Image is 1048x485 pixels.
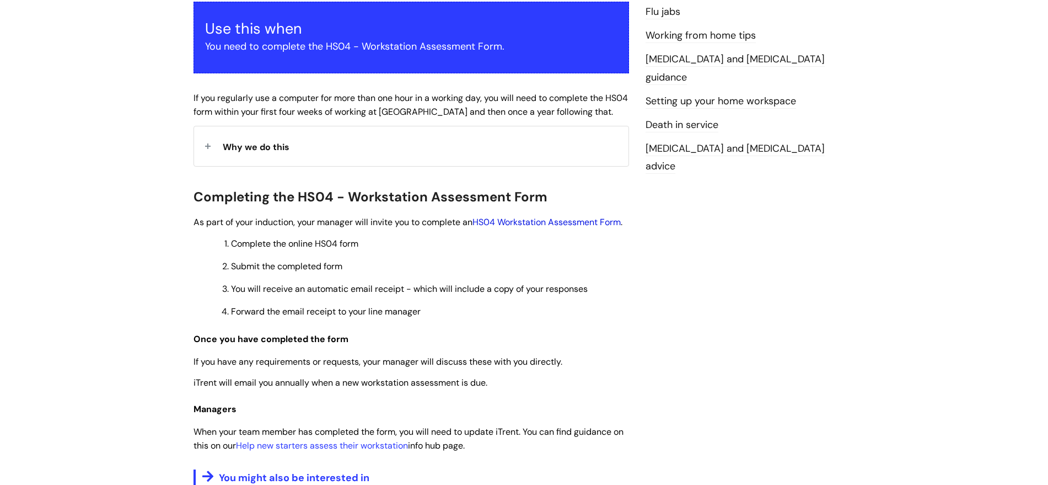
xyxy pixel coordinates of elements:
[194,188,547,205] span: Completing the HS04 - Workstation Assessment Form
[646,142,825,174] a: [MEDICAL_DATA] and [MEDICAL_DATA] advice
[231,260,342,272] span: Submit the completed form
[646,5,680,19] a: Flu jabs
[194,216,622,228] span: As part of your induction, your manager will invite you to complete an .
[219,471,369,484] span: You might also be interested in
[646,52,825,84] a: [MEDICAL_DATA] and [MEDICAL_DATA] guidance
[194,403,237,415] span: Managers
[205,38,617,55] p: You need to complete the HS04 - Workstation Assessment Form.
[472,216,621,228] a: HS04 Workstation Assessment Form
[646,29,756,43] a: Working from home tips
[231,306,421,317] span: Forward the email receipt to your line manager
[194,377,487,388] span: iTrent will email you annually when a new workstation assessment is due.
[194,356,562,367] span: If you have any requirements or requests, your manager will discuss these with you directly.
[194,426,624,451] span: When your team member has completed the form, you will need to update iTrent. You can find guidan...
[236,440,408,451] a: Help new starters assess their workstation
[223,141,289,153] span: Why we do this
[231,283,588,295] span: You will receive an automatic email receipt - which will include a copy of your responses
[205,20,617,38] h3: Use this when
[646,94,796,109] a: Setting up your home workspace
[646,118,718,132] a: Death in service
[231,238,358,249] span: Complete the online HS04 form
[194,333,348,345] span: Once you have completed the form
[194,92,628,118] span: If you regularly use a computer for more than one hour in a working day, you will need to complet...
